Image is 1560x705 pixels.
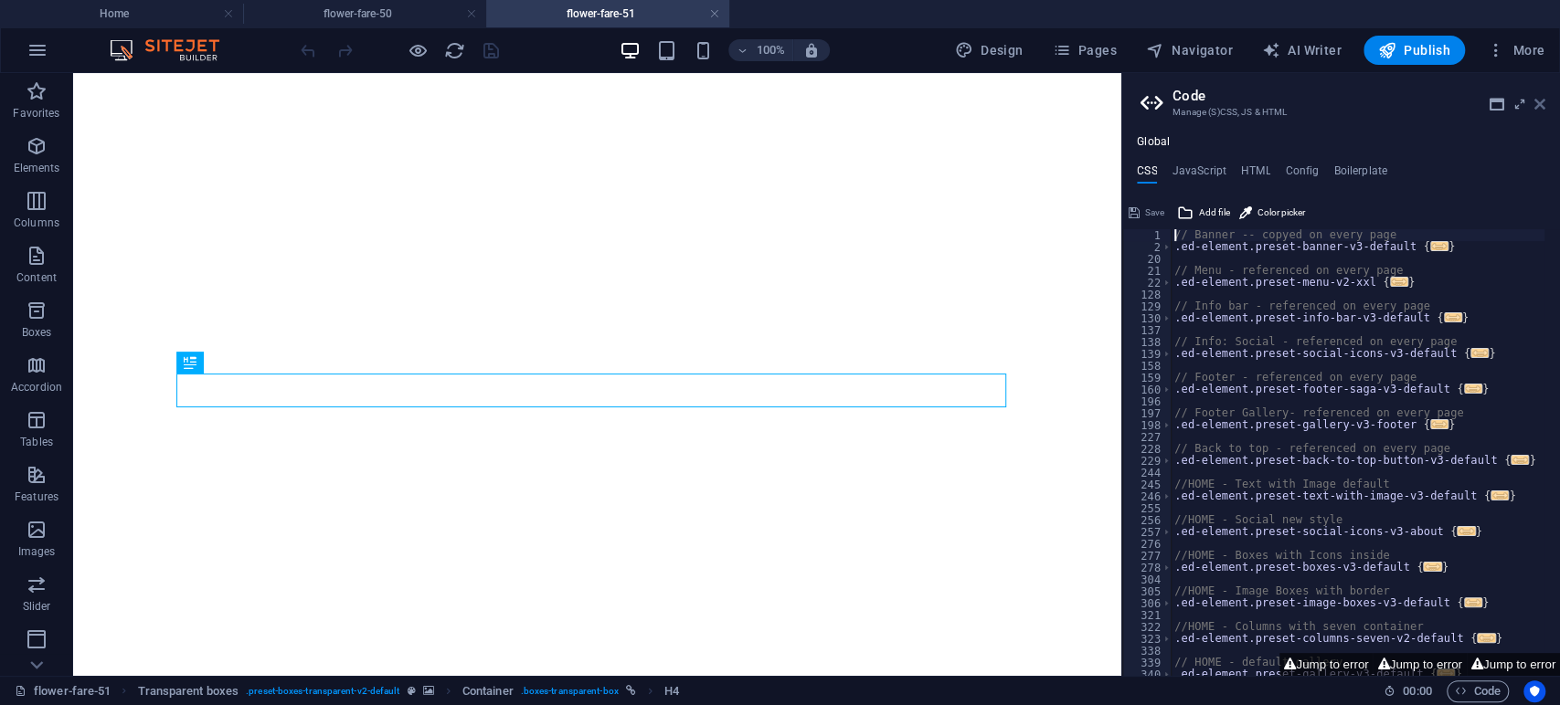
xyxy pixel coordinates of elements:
[1123,300,1173,312] div: 129
[948,36,1031,65] button: Design
[1458,526,1476,536] span: ...
[1123,657,1173,668] div: 339
[1123,289,1173,300] div: 128
[1447,680,1509,702] button: Code
[22,325,52,340] p: Boxes
[1123,597,1173,609] div: 306
[1285,164,1319,184] h4: Config
[444,40,465,61] i: Reload page
[1123,455,1173,467] div: 229
[20,435,53,449] p: Tables
[443,39,465,61] button: reload
[1123,229,1173,241] div: 1
[1416,684,1418,698] span: :
[13,106,59,121] p: Favorites
[15,489,58,504] p: Features
[1123,479,1173,490] div: 245
[16,270,57,285] p: Content
[1470,348,1489,358] span: ...
[1123,621,1173,633] div: 322
[1262,41,1342,59] span: AI Writer
[1279,653,1373,676] button: Jump to error
[243,4,486,24] h4: flower-fare-50
[955,41,1024,59] span: Design
[1373,653,1466,676] button: Jump to error
[1123,431,1173,443] div: 227
[1123,502,1173,514] div: 255
[1236,202,1308,224] button: Color picker
[1455,680,1501,702] span: Code
[1378,41,1450,59] span: Publish
[1123,324,1173,336] div: 137
[1255,36,1349,65] button: AI Writer
[407,686,415,696] i: This element is a customizable preset
[1123,526,1173,538] div: 257
[803,42,820,58] i: On resize automatically adjust zoom level to fit chosen device.
[1123,253,1173,265] div: 20
[1467,653,1560,676] button: Jump to error
[246,680,399,702] span: . preset-boxes-transparent-v2-default
[1123,514,1173,526] div: 256
[1123,550,1173,562] div: 277
[1123,645,1173,657] div: 338
[486,4,729,24] h4: flower-fare-51
[1146,41,1233,59] span: Navigator
[1045,36,1123,65] button: Pages
[1430,419,1449,429] span: ...
[1137,135,1170,150] h4: Global
[756,39,785,61] h6: 100%
[11,380,62,395] p: Accordion
[664,680,679,702] span: Click to select. Double-click to edit
[728,39,793,61] button: 100%
[105,39,242,61] img: Editor Logo
[1123,443,1173,455] div: 228
[1478,633,1496,643] span: ...
[1123,562,1173,573] div: 278
[1123,668,1173,680] div: 340
[1430,241,1449,251] span: ...
[407,39,429,61] button: Click here to leave preview mode and continue editing
[1123,336,1173,348] div: 138
[138,680,239,702] span: Click to select. Double-click to edit
[1258,202,1305,224] span: Color picker
[1390,277,1408,287] span: ...
[1364,36,1465,65] button: Publish
[948,36,1031,65] div: Design (Ctrl+Alt+Y)
[138,680,680,702] nav: breadcrumb
[1444,312,1462,322] span: ...
[18,544,56,559] p: Images
[1123,395,1173,407] div: 196
[1123,585,1173,597] div: 305
[1123,360,1173,372] div: 158
[1123,277,1173,289] div: 22
[1123,312,1173,324] div: 130
[1523,680,1545,702] button: Usercentrics
[1123,419,1173,431] div: 198
[1123,467,1173,479] div: 244
[1123,372,1173,384] div: 159
[1173,88,1545,104] h2: Code
[1464,597,1482,607] span: ...
[521,680,619,702] span: . boxes-transparent-box
[1384,680,1432,702] h6: Session time
[1123,633,1173,645] div: 323
[1199,202,1230,224] span: Add file
[14,161,60,175] p: Elements
[23,599,51,614] p: Slider
[1241,164,1271,184] h4: HTML
[1480,36,1552,65] button: More
[1052,41,1116,59] span: Pages
[1123,573,1173,585] div: 304
[1123,490,1173,502] div: 246
[1173,104,1509,121] h3: Manage (S)CSS, JS & HTML
[1123,538,1173,550] div: 276
[462,680,514,702] span: Click to select. Double-click to edit
[1424,562,1442,572] span: ...
[1123,241,1173,253] div: 2
[14,216,59,230] p: Columns
[1123,384,1173,395] div: 160
[1123,348,1173,360] div: 139
[1123,265,1173,277] div: 21
[626,686,636,696] i: This element is linked
[1333,164,1387,184] h4: Boilerplate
